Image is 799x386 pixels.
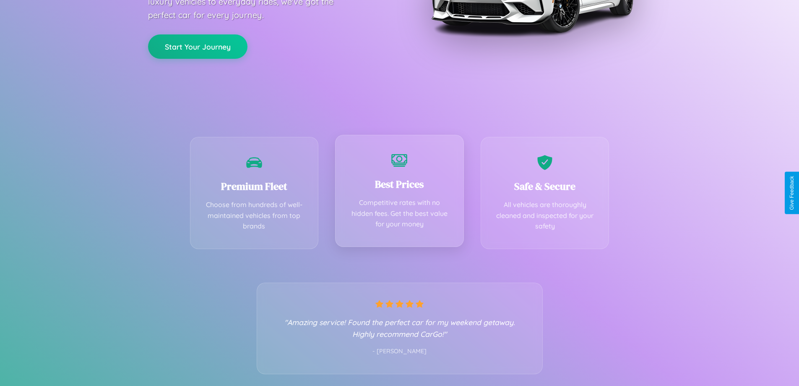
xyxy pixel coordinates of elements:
p: Choose from hundreds of well-maintained vehicles from top brands [203,200,306,232]
p: "Amazing service! Found the perfect car for my weekend getaway. Highly recommend CarGo!" [274,316,526,340]
p: All vehicles are thoroughly cleaned and inspected for your safety [494,200,596,232]
p: Competitive rates with no hidden fees. Get the best value for your money [348,197,451,230]
h3: Premium Fleet [203,179,306,193]
h3: Best Prices [348,177,451,191]
h3: Safe & Secure [494,179,596,193]
div: Give Feedback [789,176,795,210]
button: Start Your Journey [148,34,247,59]
p: - [PERSON_NAME] [274,346,526,357]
